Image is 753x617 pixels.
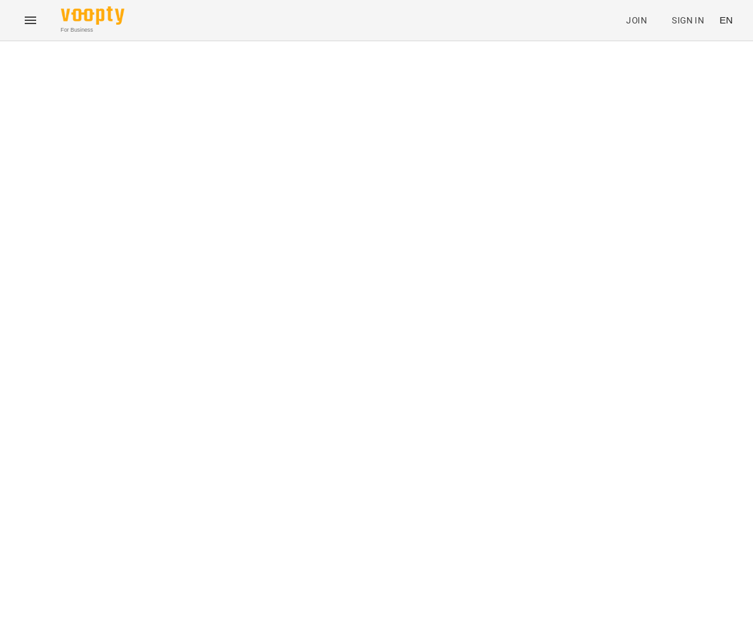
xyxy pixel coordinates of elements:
a: Sign In [667,9,709,32]
span: EN [719,13,733,27]
span: Join [626,13,647,28]
span: Sign In [672,13,704,28]
span: For Business [61,26,124,34]
a: Join [621,9,662,32]
button: Menu [15,5,46,36]
button: EN [714,8,738,32]
img: Voopty Logo [61,6,124,25]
